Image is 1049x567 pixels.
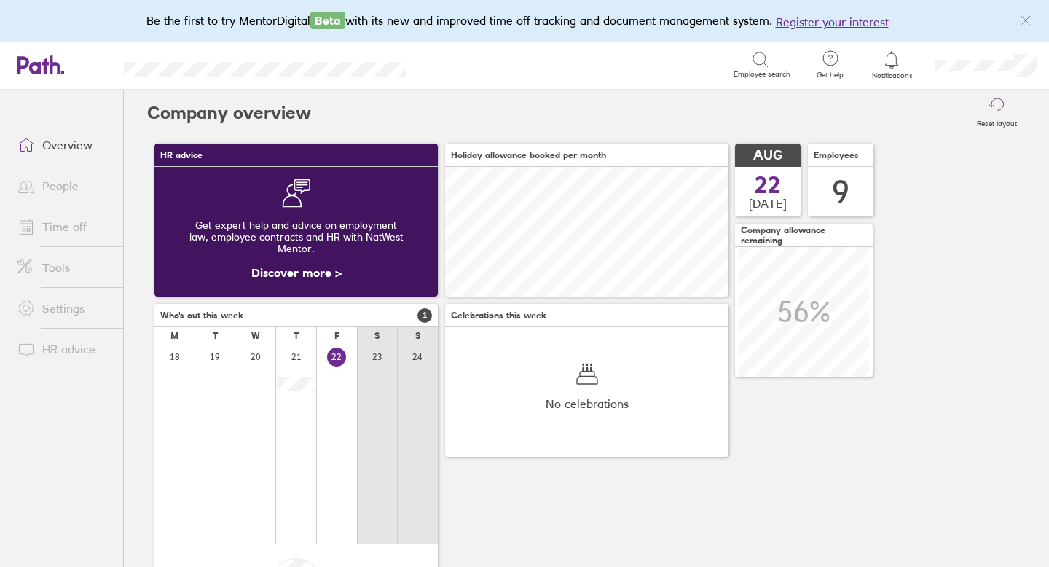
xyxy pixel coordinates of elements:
[146,12,903,31] div: Be the first to try MentorDigital with its new and improved time off tracking and document manage...
[6,171,123,200] a: People
[6,253,123,282] a: Tools
[968,115,1026,128] label: Reset layout
[294,331,299,341] div: T
[374,331,380,341] div: S
[310,12,345,29] span: Beta
[753,148,782,163] span: AUG
[968,90,1026,136] button: Reset layout
[546,397,629,410] span: No celebrations
[160,150,203,160] span: HR advice
[741,225,867,246] span: Company allowance remaining
[734,70,790,79] span: Employee search
[832,173,849,211] div: 9
[415,331,420,341] div: S
[6,335,123,364] a: HR advice
[334,331,339,341] div: F
[6,212,123,241] a: Time off
[213,331,218,341] div: T
[251,331,260,341] div: W
[6,130,123,160] a: Overview
[417,308,432,323] span: 1
[147,90,311,136] h2: Company overview
[814,150,859,160] span: Employees
[749,197,787,210] span: [DATE]
[170,331,178,341] div: M
[868,71,916,80] span: Notifications
[755,173,781,197] span: 22
[451,150,606,160] span: Holiday allowance booked per month
[160,310,243,321] span: Who's out this week
[868,50,916,80] a: Notifications
[166,208,426,266] div: Get expert help and advice on employment law, employee contracts and HR with NatWest Mentor.
[776,13,889,31] button: Register your interest
[451,310,546,321] span: Celebrations this week
[6,294,123,323] a: Settings
[806,71,854,79] span: Get help
[251,265,342,280] a: Discover more >
[446,58,483,71] div: Search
